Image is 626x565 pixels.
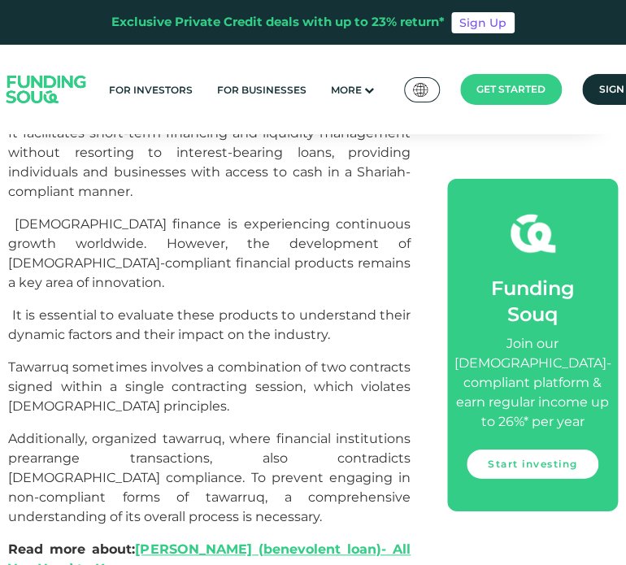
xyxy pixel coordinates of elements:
[451,12,515,33] a: Sign Up
[491,276,575,326] span: Funding Souq
[213,76,311,103] a: For Businesses
[454,334,611,432] div: Join our [DEMOGRAPHIC_DATA]-compliant platform & earn regular income up to 26%* per year
[8,431,411,524] span: Additionally, organized tawarruq, where financial institutions prearrange transactions, also cont...
[413,83,428,97] img: SA Flag
[467,450,598,479] a: Start investing
[331,84,362,96] span: More
[8,359,411,414] span: Tawarruq sometimes involves a combination of two contracts signed within a single contracting ses...
[8,307,411,342] span: It is essential to evaluate these products to understand their dynamic factors and their impact o...
[8,216,411,290] span: [DEMOGRAPHIC_DATA] finance is experiencing continuous growth worldwide. However, the development ...
[511,211,555,256] img: fsicon
[105,76,197,103] a: For Investors
[476,83,546,95] span: Get started
[111,13,445,32] div: Exclusive Private Credit deals with up to 23% return*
